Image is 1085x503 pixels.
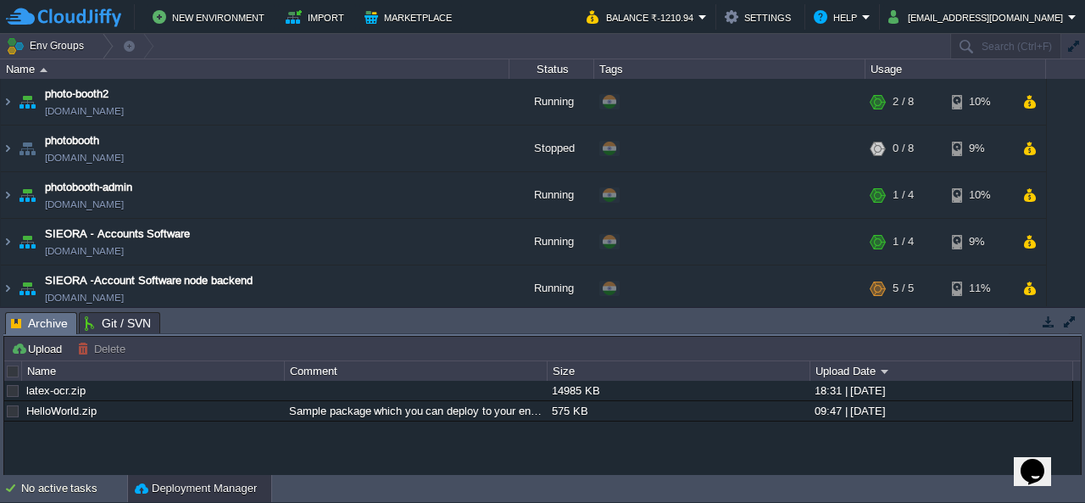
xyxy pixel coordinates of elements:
[866,59,1045,79] div: Usage
[725,7,796,27] button: Settings
[888,7,1068,27] button: [EMAIL_ADDRESS][DOMAIN_NAME]
[509,265,594,311] div: Running
[15,219,39,265] img: AMDAwAAAACH5BAEAAAAALAAAAAABAAEAAAICRAEAOw==
[40,68,47,72] img: AMDAwAAAACH5BAEAAAAALAAAAAABAAEAAAICRAEAOw==
[1,265,14,311] img: AMDAwAAAACH5BAEAAAAALAAAAAABAAEAAAICRAEAOw==
[595,59,865,79] div: Tags
[893,126,914,171] div: 0 / 8
[15,265,39,311] img: AMDAwAAAACH5BAEAAAAALAAAAAABAAEAAAICRAEAOw==
[810,381,1071,400] div: 18:31 | [DATE]
[952,79,1007,125] div: 10%
[587,7,698,27] button: Balance ₹-1210.94
[893,172,914,218] div: 1 / 4
[286,361,547,381] div: Comment
[510,59,593,79] div: Status
[26,405,97,417] a: HelloWorld.zip
[1,219,14,265] img: AMDAwAAAACH5BAEAAAAALAAAAAABAAEAAAICRAEAOw==
[509,126,594,171] div: Stopped
[45,272,253,289] a: SIEORA -Account Software node backend
[952,172,1007,218] div: 10%
[85,313,151,333] span: Git / SVN
[285,401,546,421] div: Sample package which you can deploy to your environment. Feel free to delete and upload a package...
[509,219,594,265] div: Running
[26,384,86,397] a: latex-ocr.zip
[814,7,862,27] button: Help
[45,149,124,166] a: [DOMAIN_NAME]
[15,79,39,125] img: AMDAwAAAACH5BAEAAAAALAAAAAABAAEAAAICRAEAOw==
[21,475,127,502] div: No active tasks
[15,172,39,218] img: AMDAwAAAACH5BAEAAAAALAAAAAABAAEAAAICRAEAOw==
[811,361,1072,381] div: Upload Date
[548,381,809,400] div: 14985 KB
[893,265,914,311] div: 5 / 5
[135,480,257,497] button: Deployment Manager
[45,196,124,213] a: [DOMAIN_NAME]
[893,79,914,125] div: 2 / 8
[15,126,39,171] img: AMDAwAAAACH5BAEAAAAALAAAAAABAAEAAAICRAEAOw==
[548,361,810,381] div: Size
[45,179,132,196] a: photobooth-admin
[6,7,121,28] img: CloudJiffy
[509,79,594,125] div: Running
[153,7,270,27] button: New Environment
[6,34,90,58] button: Env Groups
[1014,435,1068,486] iframe: chat widget
[893,219,914,265] div: 1 / 4
[1,79,14,125] img: AMDAwAAAACH5BAEAAAAALAAAAAABAAEAAAICRAEAOw==
[548,401,809,421] div: 575 KB
[45,132,99,149] a: photobooth
[952,219,1007,265] div: 9%
[952,126,1007,171] div: 9%
[364,7,457,27] button: Marketplace
[45,289,124,306] a: [DOMAIN_NAME]
[509,172,594,218] div: Running
[1,172,14,218] img: AMDAwAAAACH5BAEAAAAALAAAAAABAAEAAAICRAEAOw==
[45,243,124,260] a: [DOMAIN_NAME]
[810,401,1071,421] div: 09:47 | [DATE]
[45,103,124,120] a: [DOMAIN_NAME]
[45,86,108,103] a: photo-booth2
[286,7,349,27] button: Import
[2,59,509,79] div: Name
[45,226,190,243] a: SIEORA - Accounts Software
[11,341,67,356] button: Upload
[77,341,131,356] button: Delete
[952,265,1007,311] div: 11%
[11,313,68,334] span: Archive
[1,126,14,171] img: AMDAwAAAACH5BAEAAAAALAAAAAABAAEAAAICRAEAOw==
[23,361,284,381] div: Name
